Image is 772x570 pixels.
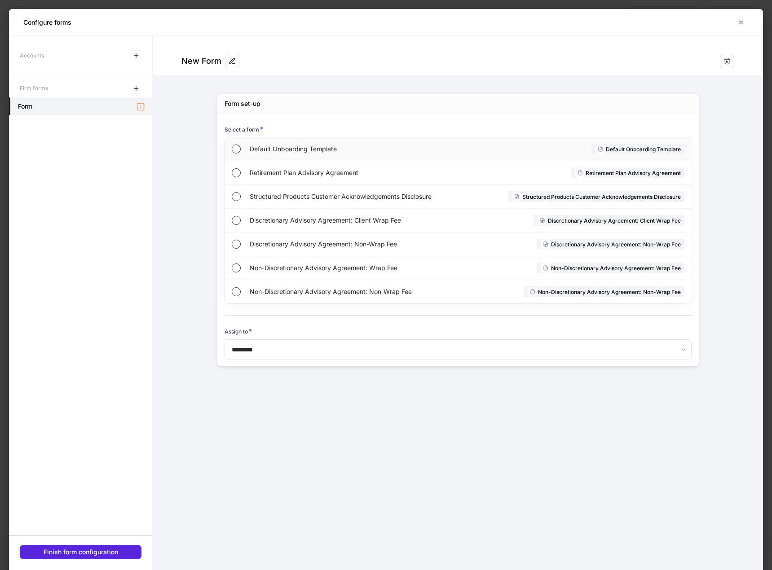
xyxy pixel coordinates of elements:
div: Structured Products Customer Acknowledgements Disclosure [508,191,684,202]
h5: Form [18,102,32,111]
span: Discretionary Advisory Agreement: Client Wrap Fee [250,216,460,225]
span: Non-Discretionary Advisory Agreement: Non-Wrap Fee [250,287,461,296]
div: Discretionary Advisory Agreement: Non-Wrap Fee [537,239,684,250]
div: Accounts [20,48,44,63]
div: New Form [181,56,221,66]
div: Non-Discretionary Advisory Agreement: Non-Wrap Fee [524,286,684,297]
h6: Select a form [225,125,263,134]
h5: Configure forms [23,18,71,27]
div: Retirement Plan Advisory Agreement [571,167,684,178]
span: Default Onboarding Template [250,145,457,153]
a: Form [9,97,152,115]
span: Retirement Plan Advisory Agreement [250,168,458,177]
span: Non-Discretionary Advisory Agreement: Wrap Fee [250,263,460,272]
div: Non-Discretionary Advisory Agreement: Wrap Fee [537,263,684,273]
button: Finish form configuration [20,545,141,559]
span: Structured Products Customer Acknowledgements Disclosure [250,192,463,201]
span: Discretionary Advisory Agreement: Non-Wrap Fee [250,240,460,249]
h6: Assign to [225,327,252,336]
div: Firm forms [20,80,48,96]
div: Discretionary Advisory Agreement: Client Wrap Fee [534,215,684,226]
div: Form set-up [225,99,260,108]
div: Default Onboarding Template [591,144,684,154]
div: Finish form configuration [44,549,118,555]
